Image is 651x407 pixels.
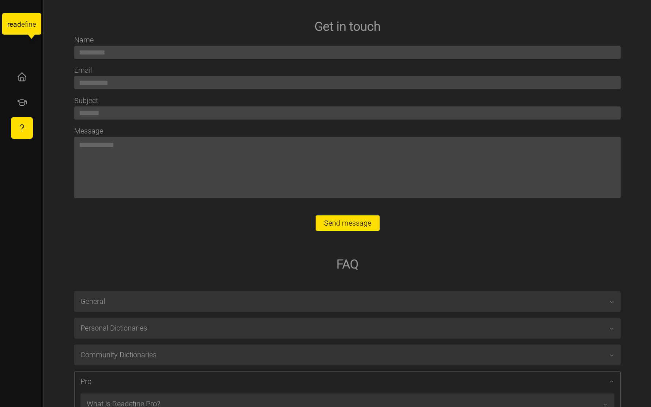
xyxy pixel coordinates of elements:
span: General [80,291,609,312]
span: Personal Dictionaries [80,318,609,338]
button: Send message [316,215,380,231]
span: Send message [324,216,371,230]
button: Personal Dictionaries [75,318,620,338]
button: Pro [75,372,620,392]
tspan: n [29,20,33,29]
label: Subject [74,95,98,106]
h2: Get in touch [74,18,621,34]
button: General [75,291,620,312]
label: Message [74,125,103,137]
label: Email [74,65,92,76]
tspan: a [13,20,17,29]
tspan: r [7,20,10,29]
h1: FAQ [74,256,621,272]
tspan: e [21,20,25,29]
label: Name [74,34,94,46]
tspan: e [10,20,13,29]
span: Community Dictionaries [80,345,609,365]
tspan: e [33,20,36,29]
tspan: f [25,20,27,29]
tspan: i [27,20,29,29]
span: Pro [80,372,609,392]
tspan: d [17,20,21,29]
button: Community Dictionaries [75,345,620,365]
a: readefine [2,6,41,46]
